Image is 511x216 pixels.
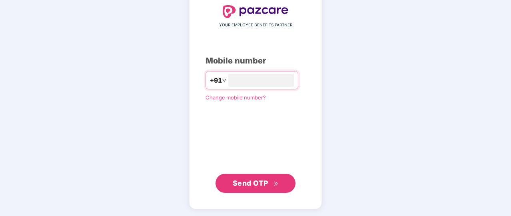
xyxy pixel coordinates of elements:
span: +91 [210,75,222,85]
a: Change mobile number? [206,94,266,101]
span: down [222,78,227,83]
div: Mobile number [206,55,305,67]
button: Send OTPdouble-right [216,174,295,193]
span: Send OTP [233,179,268,187]
span: double-right [273,181,279,186]
span: YOUR EMPLOYEE BENEFITS PARTNER [219,22,292,28]
img: logo [223,5,288,18]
